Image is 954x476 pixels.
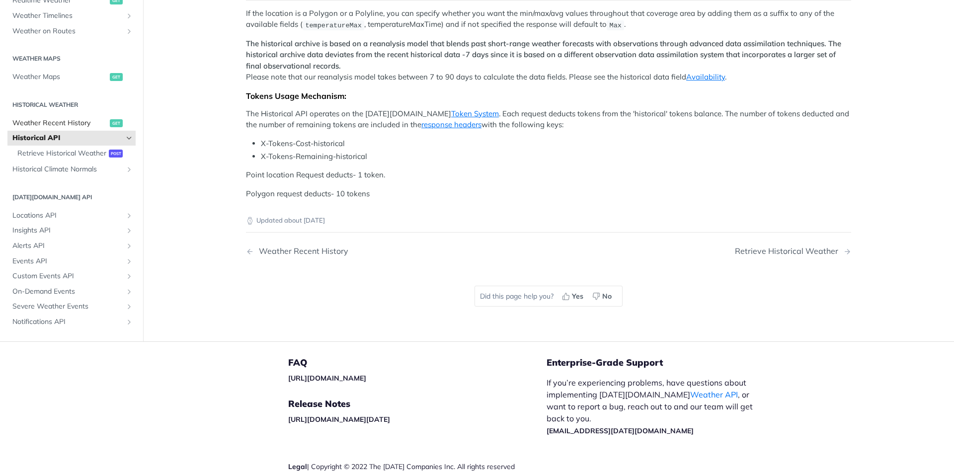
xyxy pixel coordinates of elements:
[125,318,133,326] button: Show subpages for Notifications API
[109,150,123,158] span: post
[7,54,136,63] h2: Weather Maps
[558,289,589,304] button: Yes
[572,291,583,302] span: Yes
[125,242,133,250] button: Show subpages for Alerts API
[288,357,547,369] h5: FAQ
[261,151,851,162] li: X-Tokens-Remaining-historical
[7,238,136,253] a: Alerts APIShow subpages for Alerts API
[735,246,843,256] div: Retrieve Historical Weather
[547,426,694,435] a: [EMAIL_ADDRESS][DATE][DOMAIN_NAME]
[288,415,390,424] a: [URL][DOMAIN_NAME][DATE]
[547,357,779,369] h5: Enterprise-Grade Support
[125,134,133,142] button: Hide subpages for Historical API
[12,118,107,128] span: Weather Recent History
[246,91,851,101] div: Tokens Usage Mechanism:
[125,257,133,265] button: Show subpages for Events API
[125,12,133,20] button: Show subpages for Weather Timelines
[12,271,123,281] span: Custom Events API
[12,211,123,221] span: Locations API
[7,70,136,84] a: Weather Mapsget
[288,462,547,472] div: | Copyright © 2022 The [DATE] Companies Inc. All rights reserved
[288,398,547,410] h5: Release Notes
[288,374,366,383] a: [URL][DOMAIN_NAME]
[475,286,623,307] div: Did this page help you?
[125,212,133,220] button: Show subpages for Locations API
[17,149,106,159] span: Retrieve Historical Weather
[7,100,136,109] h2: Historical Weather
[589,289,617,304] button: No
[421,120,481,129] a: response headers
[246,38,851,83] p: Please note that our reanalysis model takes between 7 to 90 days to calculate the data fields. Pl...
[602,291,612,302] span: No
[690,390,738,399] a: Weather API
[110,119,123,127] span: get
[246,246,505,256] a: Previous Page: Weather Recent History
[7,208,136,223] a: Locations APIShow subpages for Locations API
[305,21,361,29] span: temperatureMax
[246,8,851,31] p: If the location is a Polygon or a Polyline, you can specify whether you want the min/max/avg valu...
[7,224,136,238] a: Insights APIShow subpages for Insights API
[246,188,851,200] p: Polygon request deducts- 10 tokens
[125,27,133,35] button: Show subpages for Weather on Routes
[246,169,851,181] p: Point location Request deducts- 1 token.
[7,116,136,131] a: Weather Recent Historyget
[125,272,133,280] button: Show subpages for Custom Events API
[7,284,136,299] a: On-Demand EventsShow subpages for On-Demand Events
[12,72,107,82] span: Weather Maps
[246,216,851,226] p: Updated about [DATE]
[12,226,123,236] span: Insights API
[7,269,136,284] a: Custom Events APIShow subpages for Custom Events API
[7,315,136,329] a: Notifications APIShow subpages for Notifications API
[7,300,136,315] a: Severe Weather EventsShow subpages for Severe Weather Events
[547,377,763,436] p: If you’re experiencing problems, have questions about implementing [DATE][DOMAIN_NAME] , or want ...
[7,193,136,202] h2: [DATE][DOMAIN_NAME] API
[110,73,123,81] span: get
[12,241,123,251] span: Alerts API
[686,72,725,81] a: Availability
[12,164,123,174] span: Historical Climate Normals
[125,303,133,311] button: Show subpages for Severe Weather Events
[12,302,123,312] span: Severe Weather Events
[7,8,136,23] a: Weather TimelinesShow subpages for Weather Timelines
[12,133,123,143] span: Historical API
[12,256,123,266] span: Events API
[246,237,851,266] nav: Pagination Controls
[246,108,851,131] p: The Historical API operates on the [DATE][DOMAIN_NAME] . Each request deducts tokens from the 'hi...
[125,165,133,173] button: Show subpages for Historical Climate Normals
[261,138,851,150] li: X-Tokens-Cost-historical
[735,246,851,256] a: Next Page: Retrieve Historical Weather
[7,24,136,39] a: Weather on RoutesShow subpages for Weather on Routes
[125,288,133,296] button: Show subpages for On-Demand Events
[7,162,136,177] a: Historical Climate NormalsShow subpages for Historical Climate Normals
[12,26,123,36] span: Weather on Routes
[288,462,307,471] a: Legal
[254,246,348,256] div: Weather Recent History
[12,287,123,297] span: On-Demand Events
[610,21,622,29] span: Max
[451,109,499,118] a: Token System
[125,227,133,235] button: Show subpages for Insights API
[7,131,136,146] a: Historical APIHide subpages for Historical API
[246,39,841,71] strong: The historical archive is based on a reanalysis model that blends past short-range weather foreca...
[12,317,123,327] span: Notifications API
[12,11,123,21] span: Weather Timelines
[12,146,136,161] a: Retrieve Historical Weatherpost
[7,254,136,269] a: Events APIShow subpages for Events API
